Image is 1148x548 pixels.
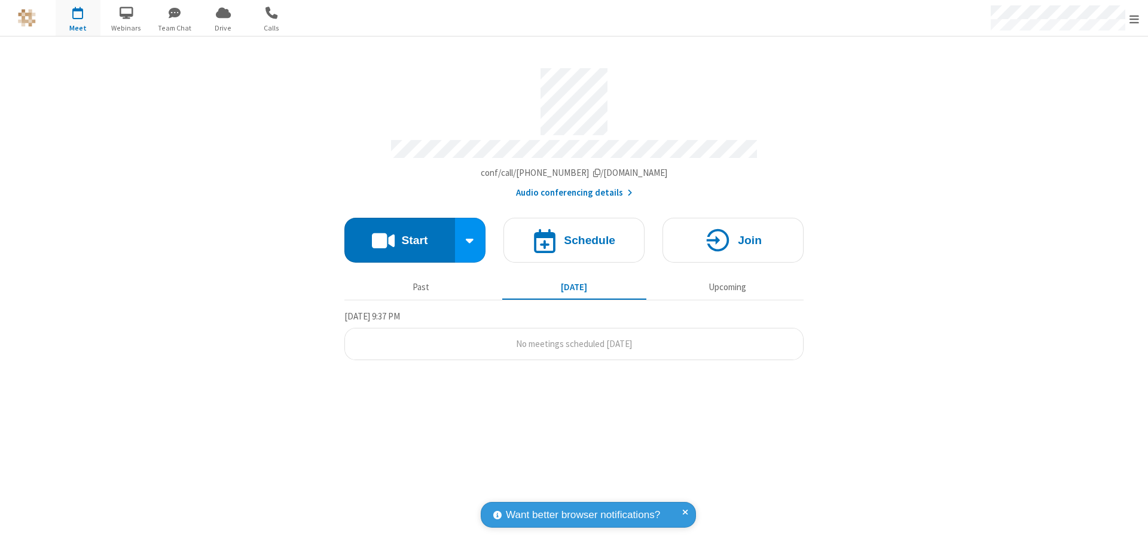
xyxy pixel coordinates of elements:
[401,235,428,246] h4: Start
[56,23,100,34] span: Meet
[516,186,633,200] button: Audio conferencing details
[738,235,762,246] h4: Join
[481,166,668,180] button: Copy my meeting room linkCopy my meeting room link
[455,218,486,263] div: Start conference options
[344,59,804,200] section: Account details
[516,338,632,349] span: No meetings scheduled [DATE]
[662,218,804,263] button: Join
[201,23,246,34] span: Drive
[564,235,615,246] h4: Schedule
[349,276,493,299] button: Past
[344,310,400,322] span: [DATE] 9:37 PM
[506,507,660,523] span: Want better browser notifications?
[152,23,197,34] span: Team Chat
[18,9,36,27] img: QA Selenium DO NOT DELETE OR CHANGE
[481,167,668,178] span: Copy my meeting room link
[344,218,455,263] button: Start
[502,276,646,299] button: [DATE]
[503,218,645,263] button: Schedule
[104,23,149,34] span: Webinars
[344,309,804,361] section: Today's Meetings
[655,276,799,299] button: Upcoming
[249,23,294,34] span: Calls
